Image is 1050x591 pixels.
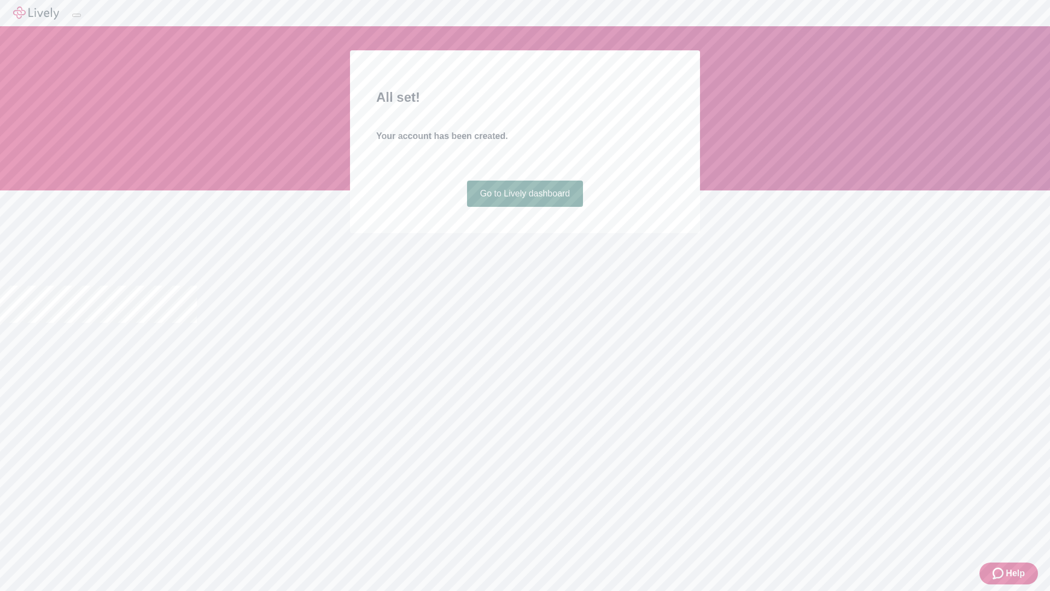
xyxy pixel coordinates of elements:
[993,567,1006,580] svg: Zendesk support icon
[376,88,674,107] h2: All set!
[1006,567,1025,580] span: Help
[467,181,584,207] a: Go to Lively dashboard
[13,7,59,20] img: Lively
[72,14,81,17] button: Log out
[376,130,674,143] h4: Your account has been created.
[979,563,1038,584] button: Zendesk support iconHelp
